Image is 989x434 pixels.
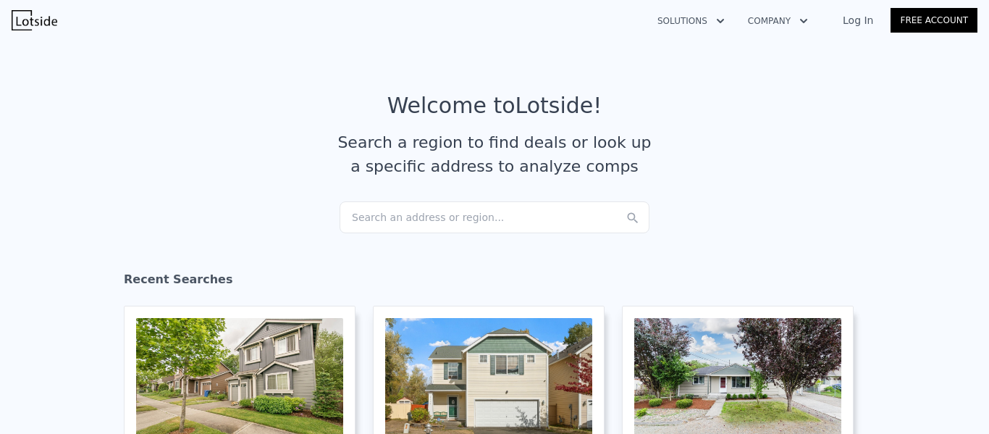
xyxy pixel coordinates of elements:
[12,10,57,30] img: Lotside
[340,201,649,233] div: Search an address or region...
[332,130,657,178] div: Search a region to find deals or look up a specific address to analyze comps
[736,8,820,34] button: Company
[124,259,865,306] div: Recent Searches
[646,8,736,34] button: Solutions
[387,93,602,119] div: Welcome to Lotside !
[891,8,977,33] a: Free Account
[825,13,891,28] a: Log In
